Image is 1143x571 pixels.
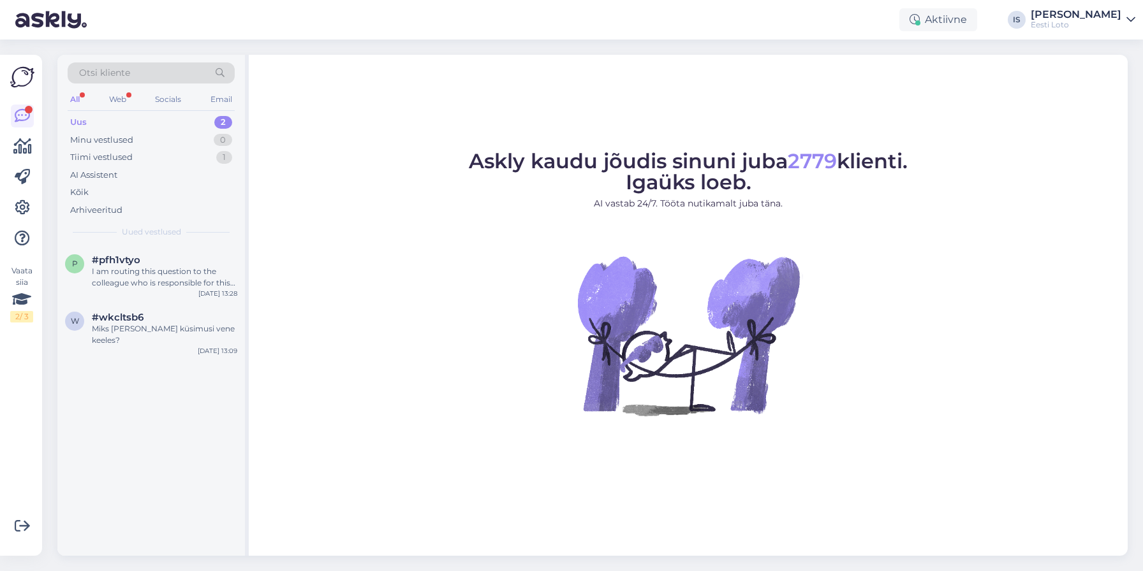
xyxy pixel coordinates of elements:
span: 2779 [788,148,837,173]
span: Askly kaudu jõudis sinuni juba klienti. Igaüks loeb. [469,148,908,194]
div: Arhiveeritud [70,204,122,217]
div: AI Assistent [70,169,117,182]
div: Aktiivne [899,8,977,31]
div: I am routing this question to the colleague who is responsible for this topic. The reply might ta... [92,266,237,289]
div: Email [208,91,235,108]
div: IS [1008,11,1026,29]
div: Eesti Loto [1031,20,1121,30]
span: Otsi kliente [79,66,130,80]
span: #wkcltsb6 [92,312,144,323]
div: All [68,91,82,108]
img: Askly Logo [10,65,34,89]
div: Uus [70,116,87,129]
div: 1 [216,151,232,164]
div: 2 / 3 [10,311,33,322]
div: Web [107,91,129,108]
a: [PERSON_NAME]Eesti Loto [1031,10,1135,30]
div: Minu vestlused [70,134,133,147]
p: AI vastab 24/7. Tööta nutikamalt juba täna. [469,197,908,210]
div: 0 [214,134,232,147]
div: [DATE] 13:28 [198,289,237,298]
div: 2 [214,116,232,129]
img: No Chat active [573,220,803,450]
div: [PERSON_NAME] [1031,10,1121,20]
span: #pfh1vtyo [92,254,140,266]
div: Socials [152,91,184,108]
span: w [71,316,79,326]
div: [DATE] 13:09 [198,346,237,356]
span: p [72,259,78,268]
span: Uued vestlused [122,226,181,238]
div: Tiimi vestlused [70,151,133,164]
div: Kõik [70,186,89,199]
div: Miks [PERSON_NAME] küsimusi vene keeles? [92,323,237,346]
div: Vaata siia [10,265,33,322]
